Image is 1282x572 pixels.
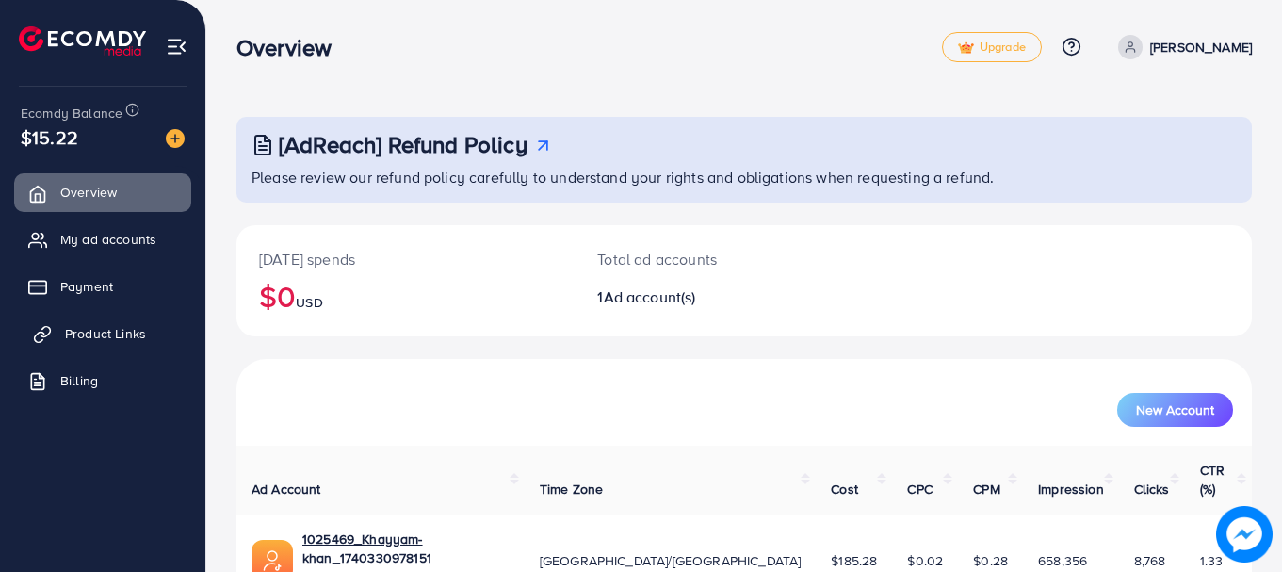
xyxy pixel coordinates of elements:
a: Product Links [14,315,191,352]
a: [PERSON_NAME] [1111,35,1252,59]
img: menu [166,36,187,57]
p: Total ad accounts [597,248,806,270]
span: My ad accounts [60,230,156,249]
span: Payment [60,277,113,296]
span: [GEOGRAPHIC_DATA]/[GEOGRAPHIC_DATA] [540,551,802,570]
span: USD [296,293,322,312]
span: $15.22 [21,123,78,151]
span: CTR (%) [1200,461,1225,498]
a: 1025469_Khayyam-khan_1740330978151 [302,530,510,568]
p: Please review our refund policy carefully to understand your rights and obligations when requesti... [252,166,1241,188]
img: logo [19,26,146,56]
span: Billing [60,371,98,390]
img: image [166,129,185,148]
span: New Account [1136,403,1214,417]
span: Ad account(s) [604,286,696,307]
span: Time Zone [540,480,603,498]
span: Product Links [65,324,146,343]
span: Overview [60,183,117,202]
span: $185.28 [831,551,877,570]
span: 8,768 [1134,551,1166,570]
h3: [AdReach] Refund Policy [279,131,527,158]
span: $0.02 [907,551,943,570]
span: Ecomdy Balance [21,104,122,123]
img: image [1218,508,1270,560]
a: Billing [14,362,191,400]
span: $0.28 [973,551,1008,570]
button: New Account [1117,393,1233,427]
a: Payment [14,268,191,305]
h3: Overview [236,34,347,61]
span: 1.33 [1200,551,1224,570]
a: My ad accounts [14,221,191,258]
h2: 1 [597,288,806,306]
p: [PERSON_NAME] [1150,36,1252,58]
p: [DATE] spends [259,248,552,270]
span: Upgrade [958,41,1026,55]
img: tick [958,41,974,55]
span: Clicks [1134,480,1170,498]
span: CPM [973,480,999,498]
a: Overview [14,173,191,211]
span: CPC [907,480,932,498]
span: Cost [831,480,858,498]
h2: $0 [259,278,552,314]
span: Impression [1038,480,1104,498]
a: tickUpgrade [942,32,1042,62]
span: Ad Account [252,480,321,498]
span: 658,356 [1038,551,1087,570]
